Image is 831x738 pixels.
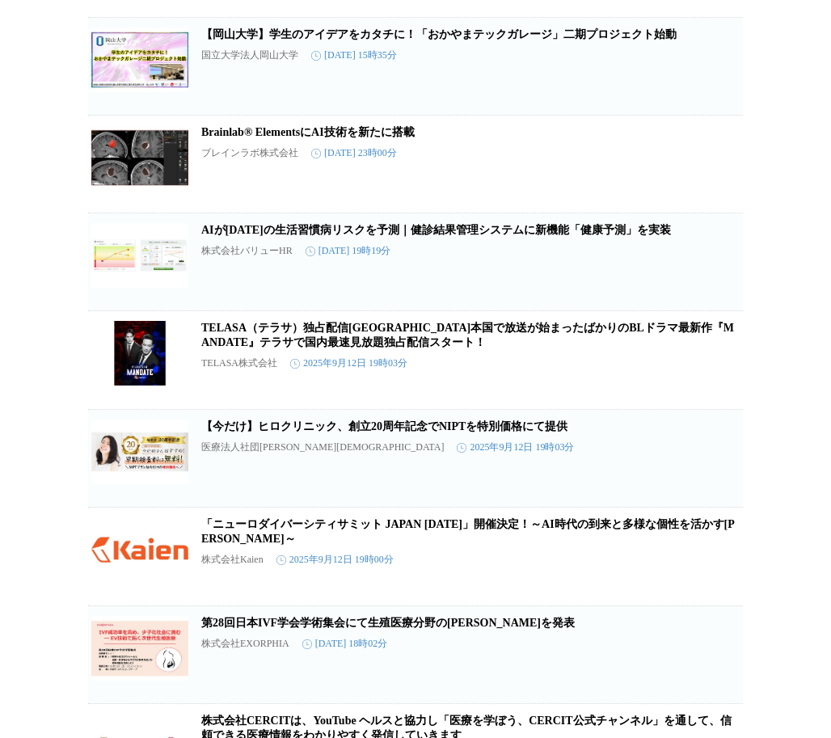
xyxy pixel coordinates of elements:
[302,637,388,651] time: [DATE] 18時02分
[201,420,567,432] a: 【今だけ】ヒロクリニック、創立20周年記念でNIPTを特別価格にて提供
[201,126,415,138] a: Brainlab® ElementsにAI技術を新たに搭載
[201,28,677,40] a: 【岡山大学】学生のアイデアをカタチに！「おかやまテックガレージ」二期プロジェクト始動
[311,146,397,160] time: [DATE] 23時00分
[91,517,188,582] img: 「ニューロダイバーシティサミット JAPAN 2025」開催決定！～AI時代の到来と多様な個性を活かす未来～
[201,518,735,545] a: 「ニューロダイバーシティサミット JAPAN [DATE]」開催決定！～AI時代の到来と多様な個性を活かす[PERSON_NAME]～
[201,48,298,62] p: 国立大学法人岡山大学
[91,321,188,386] img: TELASA（テラサ）独占配信タイ本国で放送が始まったばかりのBLドラマ最新作『MANDATE』テラサで国内最速見放題独占配信スタート！
[201,146,298,160] p: ブレインラボ株式会社
[457,441,574,454] time: 2025年9月12日 19時03分
[201,322,734,348] a: TELASA（テラサ）独占配信[GEOGRAPHIC_DATA]本国で放送が始まったばかりのBLドラマ最新作『MANDATE』テラサで国内最速見放題独占配信スタート！
[91,420,188,484] img: 【今だけ】ヒロクリニック、創立20周年記念でNIPTを特別価格にて提供
[276,553,394,567] time: 2025年9月12日 19時00分
[306,244,391,258] time: [DATE] 19時19分
[201,356,277,370] p: TELASA株式会社
[91,125,188,190] img: Brainlab® ElementsにAI技術を新たに搭載
[201,224,671,236] a: AIが[DATE]の生活習慣病リスクを予測｜健診結果管理システムに新機能「健康予測」を実装
[201,617,575,629] a: 第28回日本IVF学会学術集会にて生殖医療分野の[PERSON_NAME]を発表
[91,223,188,288] img: AIが３年後の生活習慣病リスクを予測｜健診結果管理システムに新機能「健康予測」を実装
[201,637,289,651] p: 株式会社EXORPHIA
[311,48,397,62] time: [DATE] 15時35分
[91,27,188,92] img: 【岡山大学】学生のアイデアをカタチに！「おかやまテックガレージ」二期プロジェクト始動
[201,441,444,454] p: 医療法人社団[PERSON_NAME][DEMOGRAPHIC_DATA]
[91,616,188,681] img: 第28回日本IVF学会学術集会にて生殖医療分野の新知見を発表
[201,553,264,567] p: 株式会社Kaien
[201,244,293,258] p: 株式会社バリューHR
[290,356,407,370] time: 2025年9月12日 19時03分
